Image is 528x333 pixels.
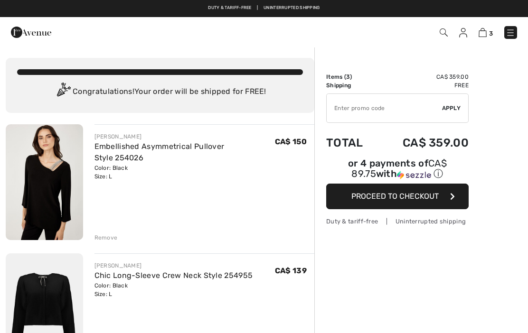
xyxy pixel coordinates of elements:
span: CA$ 89.75 [351,157,447,179]
a: Chic Long-Sleeve Crew Neck Style 254955 [94,271,253,280]
div: Congratulations! Your order will be shipped for FREE! [17,83,303,102]
a: 3 [479,27,493,38]
img: Menu [506,28,515,37]
div: Duty & tariff-free | Uninterrupted shipping [326,217,469,226]
span: CA$ 150 [275,137,307,146]
div: or 4 payments ofCA$ 89.75withSezzle Click to learn more about Sezzle [326,159,469,184]
img: My Info [459,28,467,37]
div: Color: Black Size: L [94,164,275,181]
img: Embellished Asymmetrical Pullover Style 254026 [6,124,83,240]
span: 3 [489,30,493,37]
img: 1ère Avenue [11,23,51,42]
div: Color: Black Size: L [94,281,253,298]
img: Search [440,28,448,37]
span: Apply [442,104,461,112]
td: CA$ 359.00 [377,73,469,81]
td: Total [326,127,377,159]
img: Shopping Bag [479,28,487,37]
td: Shipping [326,81,377,90]
input: Promo code [327,94,442,122]
img: Sezzle [397,171,431,179]
a: 1ère Avenue [11,27,51,36]
span: Proceed to Checkout [351,192,439,201]
button: Proceed to Checkout [326,184,469,209]
td: Free [377,81,469,90]
span: CA$ 139 [275,266,307,275]
div: or 4 payments of with [326,159,469,180]
div: Remove [94,233,118,242]
div: [PERSON_NAME] [94,132,275,141]
td: Items ( ) [326,73,377,81]
img: Congratulation2.svg [54,83,73,102]
td: CA$ 359.00 [377,127,469,159]
span: 3 [346,74,350,80]
a: Embellished Asymmetrical Pullover Style 254026 [94,142,225,162]
div: [PERSON_NAME] [94,261,253,270]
